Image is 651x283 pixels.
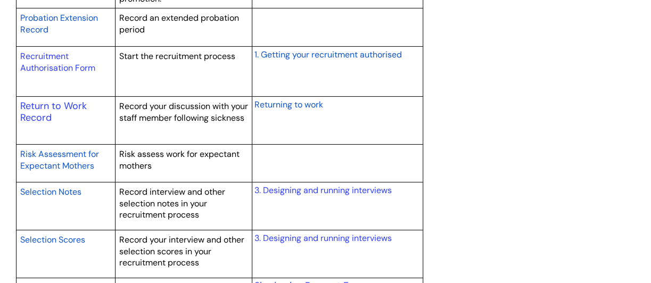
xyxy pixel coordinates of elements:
span: Risk assess work for expectant mothers [119,148,240,171]
span: Selection Notes [20,186,81,197]
span: Record interview and other selection notes in your recruitment process [119,186,225,220]
span: Record your discussion with your staff member following sickness [119,101,248,123]
span: Selection Scores [20,234,85,245]
a: Probation Extension Record [20,11,98,36]
a: Returning to work [254,98,323,111]
span: Record an extended probation period [119,12,239,35]
a: 1. Getting your recruitment authorised [254,48,402,61]
a: Selection Scores [20,233,85,246]
span: Start the recruitment process [119,51,235,62]
span: Risk Assessment for Expectant Mothers [20,148,99,171]
span: Record your interview and other selection scores in your recruitment process [119,234,244,268]
a: 3. Designing and running interviews [254,232,392,244]
a: Return to Work Record [20,99,87,124]
span: 1. Getting your recruitment authorised [254,49,402,60]
a: Selection Notes [20,185,81,198]
a: Recruitment Authorisation Form [20,51,95,73]
a: Risk Assessment for Expectant Mothers [20,147,99,172]
span: Returning to work [254,99,323,110]
span: Probation Extension Record [20,12,98,35]
a: 3. Designing and running interviews [254,185,392,196]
